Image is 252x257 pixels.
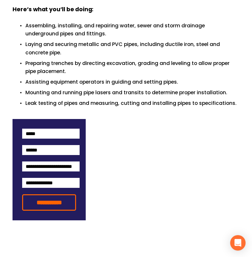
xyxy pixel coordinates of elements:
p: Leak testing of pipes and measuring, cutting and installing pipes to specifications. [25,99,239,107]
p: Laying and securing metallic and PVC pipes, including ductile iron, steel and concrete pipe. [25,40,239,56]
p: Mounting and running pipe lasers and transits to determine proper installation. [25,88,239,96]
div: Open Intercom Messenger [230,235,246,251]
p: Assembling, installing, and repairing water, sewer and storm drainage underground pipes and fitti... [25,22,239,38]
strong: Here’s what you’ll be doing: [13,5,93,15]
p: Assisting equipment operators in guiding and setting pipes. [25,78,239,86]
p: Preparing trenches by directing excavation, grading and leveling to allow proper pipe placement. [25,59,239,75]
